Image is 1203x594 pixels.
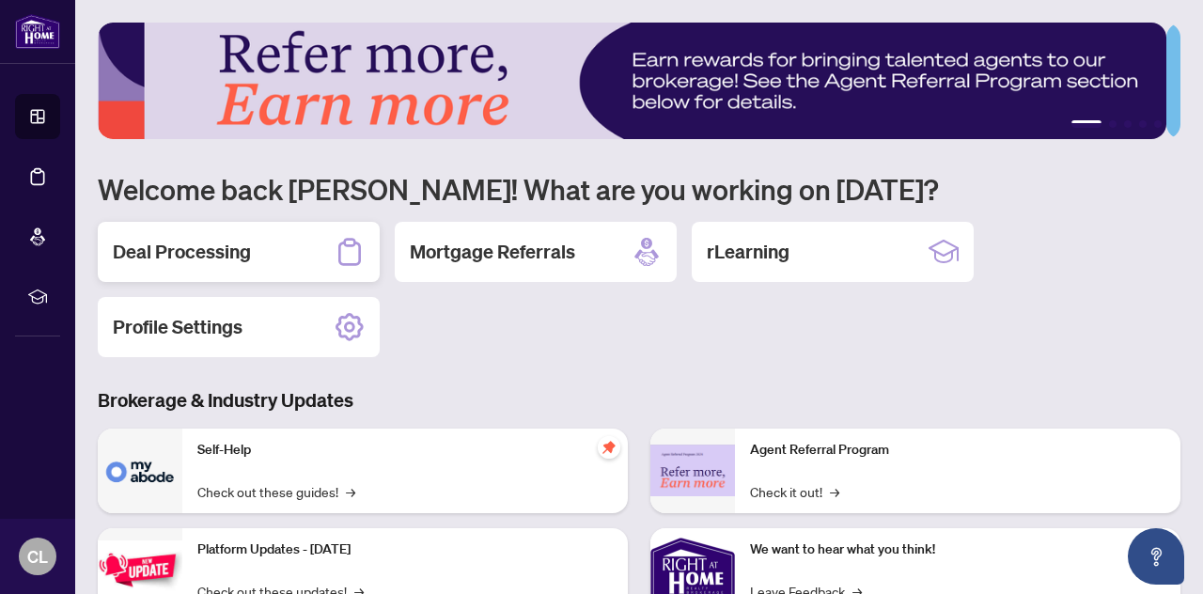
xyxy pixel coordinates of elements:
[113,314,242,340] h2: Profile Settings
[1124,120,1132,128] button: 3
[197,481,355,502] a: Check out these guides!→
[98,171,1180,207] h1: Welcome back [PERSON_NAME]! What are you working on [DATE]?
[1128,528,1184,585] button: Open asap
[98,387,1180,414] h3: Brokerage & Industry Updates
[15,14,60,49] img: logo
[707,239,789,265] h2: rLearning
[410,239,575,265] h2: Mortgage Referrals
[750,481,839,502] a: Check it out!→
[27,543,48,570] span: CL
[197,539,613,560] p: Platform Updates - [DATE]
[650,445,735,496] img: Agent Referral Program
[750,539,1165,560] p: We want to hear what you think!
[1139,120,1147,128] button: 4
[598,436,620,459] span: pushpin
[98,429,182,513] img: Self-Help
[346,481,355,502] span: →
[1071,120,1101,128] button: 1
[830,481,839,502] span: →
[98,23,1166,139] img: Slide 0
[1109,120,1117,128] button: 2
[1154,120,1162,128] button: 5
[197,440,613,461] p: Self-Help
[113,239,251,265] h2: Deal Processing
[750,440,1165,461] p: Agent Referral Program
